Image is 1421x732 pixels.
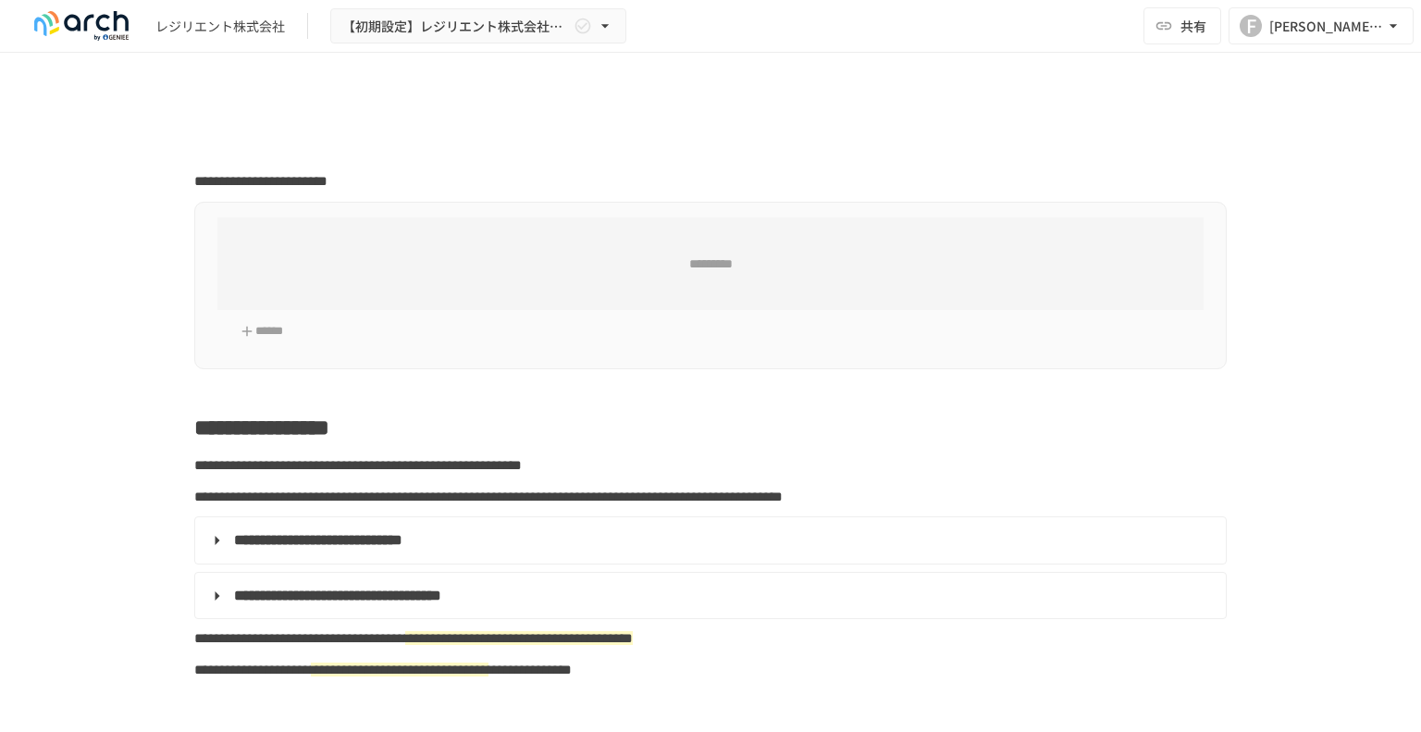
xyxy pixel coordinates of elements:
div: レジリエント株式会社 [155,17,285,36]
div: F [1240,15,1262,37]
button: F[PERSON_NAME][EMAIL_ADDRESS][DOMAIN_NAME] [1229,7,1414,44]
span: 共有 [1180,16,1206,36]
button: 【初期設定】レジリエント株式会社様_初期設定サポート [330,8,626,44]
div: [PERSON_NAME][EMAIL_ADDRESS][DOMAIN_NAME] [1269,15,1384,38]
span: 【初期設定】レジリエント株式会社様_初期設定サポート [342,15,570,38]
button: 共有 [1143,7,1221,44]
img: logo-default@2x-9cf2c760.svg [22,11,141,41]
